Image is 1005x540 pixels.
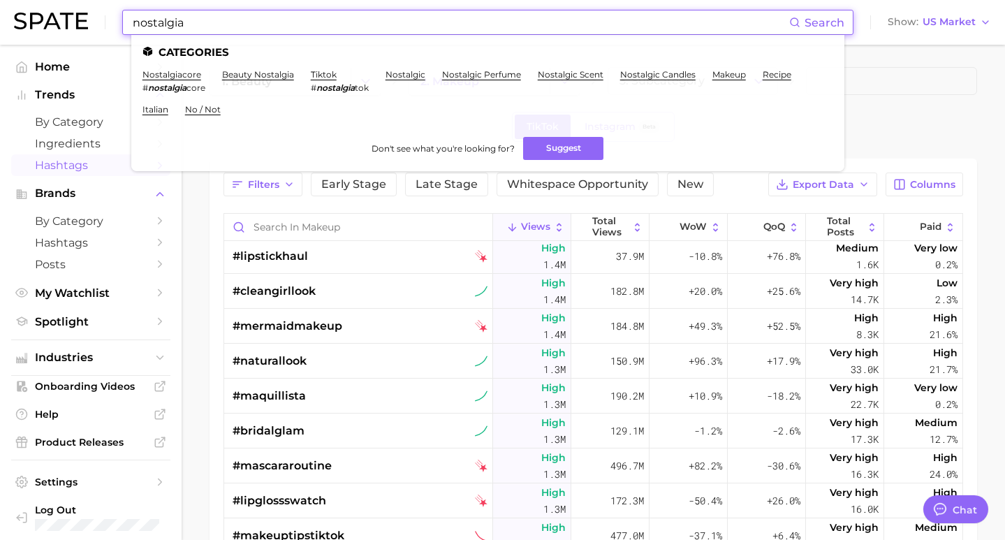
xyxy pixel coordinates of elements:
span: High [541,309,566,326]
span: 1.6k [856,256,879,273]
button: Total Posts [806,214,884,241]
span: 14.7k [851,291,879,308]
span: -1.2% [694,423,722,439]
span: 182.8m [610,283,644,300]
span: Late Stage [416,179,478,190]
span: 37.9m [616,248,644,265]
span: +10.9% [689,388,722,404]
span: Log Out [35,504,191,516]
img: tiktok sustained riser [475,425,487,437]
img: tiktok sustained riser [475,390,487,402]
span: High [541,414,566,431]
a: Onboarding Videos [11,376,170,397]
span: 184.8m [610,318,644,335]
span: Columns [910,179,955,191]
span: Home [35,60,147,73]
span: Help [35,408,147,421]
a: recipe [763,69,791,80]
span: -30.6% [767,458,800,474]
span: Whitespace Opportunity [507,179,648,190]
span: 0.2% [935,256,958,273]
a: Log out. Currently logged in with e-mail emilydy@benefitcosmetics.com. [11,499,170,535]
span: 172.3m [610,492,644,509]
a: beauty nostalgia [222,69,294,80]
span: Posts [35,258,147,271]
a: no / not [185,104,221,115]
span: +96.3% [689,353,722,370]
a: italian [142,104,168,115]
span: Very low [914,240,958,256]
img: tiktok falling star [475,250,487,263]
img: tiktok sustained riser [475,355,487,367]
a: Settings [11,472,170,492]
em: nostalgia [316,82,355,93]
a: Ingredients [11,133,170,154]
button: Export Data [768,173,877,196]
a: by Category [11,210,170,232]
button: #naturallooktiktok sustained riserHigh1.3m150.9m+96.3%+17.9%Very high33.0kHigh21.7% [224,344,962,379]
li: Categories [142,46,833,58]
button: #mascararoutinetiktok falling starHigh1.3m496.7m+82.2%-30.6%Very high16.3kHigh24.0% [224,448,962,483]
button: Industries [11,347,170,368]
a: Spotlight [11,311,170,333]
span: #lipglossswatch [233,492,326,509]
span: 22.7k [851,396,879,413]
span: Onboarding Videos [35,380,147,393]
span: New [677,179,703,190]
button: Trends [11,85,170,105]
button: Suggest [523,137,603,160]
span: +25.6% [767,283,800,300]
span: Ingredients [35,137,147,150]
span: 12.7% [930,431,958,448]
span: Medium [836,240,879,256]
button: Brands [11,183,170,204]
span: -50.4% [689,492,722,509]
span: # [311,82,316,93]
span: #mermaidmakeup [233,318,342,335]
span: High [854,309,879,326]
button: Total Views [571,214,650,241]
span: Total Views [592,216,629,238]
input: Search in makeup [224,214,492,240]
button: ShowUS Market [884,13,995,31]
span: 16.3k [851,466,879,483]
span: 21.6% [930,326,958,343]
span: Very high [830,414,879,431]
span: 2.3% [935,291,958,308]
img: SPATE [14,13,88,29]
span: Export Data [793,179,854,191]
img: tiktok sustained riser [475,285,487,298]
span: 1.3m [543,466,566,483]
span: Very high [830,344,879,361]
button: WoW [650,214,728,241]
span: Product Releases [35,436,147,448]
button: #maquillistatiktok sustained riserHigh1.3m190.2m+10.9%-18.2%Very high22.7kVery low0.2% [224,379,962,414]
span: Hashtags [35,159,147,172]
a: by Category [11,111,170,133]
span: +17.9% [767,353,800,370]
img: tiktok falling star [475,460,487,472]
button: #mermaidmakeuptiktok falling starHigh1.4m184.8m+49.3%+52.5%High8.3kHigh21.6% [224,309,962,344]
span: Search [805,16,844,29]
span: #lipstickhaul [233,248,308,265]
button: #cleangirllooktiktok sustained riserHigh1.4m182.8m+20.0%+25.6%Very high14.7kLow2.3% [224,274,962,309]
span: by Category [35,115,147,129]
span: 33.0k [851,361,879,378]
span: #mascararoutine [233,458,332,474]
span: #naturallook [233,353,307,370]
span: Settings [35,476,147,488]
span: -18.2% [767,388,800,404]
span: Views [521,221,550,233]
span: Medium [915,519,958,536]
span: High [541,519,566,536]
a: Hashtags [11,154,170,176]
span: Low [937,275,958,291]
button: #lipstickhaultiktok falling starHigh1.4m37.9m-10.8%+76.8%Medium1.6kVery low0.2% [224,239,962,274]
span: +82.2% [689,458,722,474]
span: My Watchlist [35,286,147,300]
button: #lipglossswatchtiktok falling starHigh1.3m172.3m-50.4%+26.0%Very high16.0kHigh45.9% [224,483,962,518]
a: makeup [712,69,746,80]
span: Very high [830,275,879,291]
button: Views [493,214,571,241]
span: core [186,82,205,93]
